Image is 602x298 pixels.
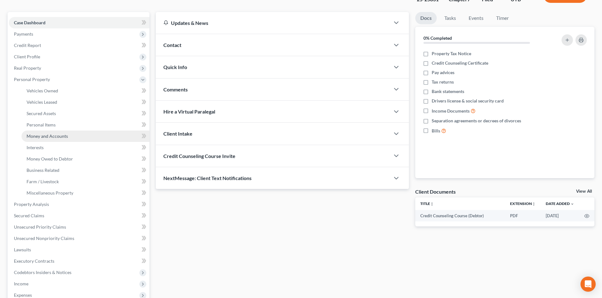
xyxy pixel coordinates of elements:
a: Docs [415,12,437,24]
span: Quick Info [163,64,187,70]
span: Real Property [14,65,41,71]
a: Farm / Livestock [21,176,149,187]
span: Hire a Virtual Paralegal [163,108,215,114]
a: View All [576,189,592,194]
td: PDF [505,210,541,221]
span: Contact [163,42,181,48]
span: Bank statements [432,88,464,95]
strong: 0% Completed [423,35,452,41]
span: Vehicles Leased [27,99,57,105]
a: Tasks [439,12,461,24]
a: Unsecured Priority Claims [9,221,149,233]
a: Secured Assets [21,108,149,119]
span: Income [14,281,28,286]
td: Credit Counseling Course (Debtor) [415,210,505,221]
span: Comments [163,86,188,92]
span: Unsecured Nonpriority Claims [14,236,74,241]
span: Vehicles Owned [27,88,58,93]
span: Tax returns [432,79,454,85]
span: Income Documents [432,108,470,114]
span: Unsecured Priority Claims [14,224,66,230]
span: Money and Accounts [27,133,68,139]
a: Timer [491,12,514,24]
a: Vehicles Owned [21,85,149,96]
span: Property Analysis [14,202,49,207]
a: Vehicles Leased [21,96,149,108]
span: NextMessage: Client Text Notifications [163,175,252,181]
div: Updates & News [163,20,382,26]
a: Property Analysis [9,199,149,210]
span: Interests [27,145,44,150]
div: Open Intercom Messenger [581,277,596,292]
a: Lawsuits [9,244,149,255]
span: Money Owed to Debtor [27,156,73,161]
td: [DATE] [541,210,579,221]
a: Money Owed to Debtor [21,153,149,165]
a: Extensionunfold_more [510,201,536,206]
span: Secured Assets [27,111,56,116]
a: Date Added expand_more [546,201,574,206]
span: Credit Counseling Certificate [432,60,488,66]
span: Property Tax Notice [432,50,471,57]
a: Titleunfold_more [420,201,434,206]
span: Pay advices [432,69,454,76]
span: Business Related [27,167,59,173]
span: Personal Items [27,122,56,127]
span: Miscellaneous Property [27,190,73,196]
span: Client Profile [14,54,40,59]
span: Drivers license & social security card [432,98,504,104]
a: Personal Items [21,119,149,131]
span: Lawsuits [14,247,31,252]
a: Secured Claims [9,210,149,221]
span: Expenses [14,292,32,298]
span: Client Intake [163,131,192,137]
span: Personal Property [14,77,50,82]
a: Miscellaneous Property [21,187,149,199]
span: Payments [14,31,33,37]
span: Bills [432,128,440,134]
a: Executory Contracts [9,255,149,267]
i: unfold_more [532,202,536,206]
a: Interests [21,142,149,153]
span: Credit Report [14,43,41,48]
span: Codebtors Insiders & Notices [14,270,71,275]
span: Credit Counseling Course Invite [163,153,235,159]
span: Case Dashboard [14,20,46,25]
a: Unsecured Nonpriority Claims [9,233,149,244]
a: Credit Report [9,40,149,51]
div: Client Documents [415,188,456,195]
span: Farm / Livestock [27,179,59,184]
span: Separation agreements or decrees of divorces [432,118,521,124]
a: Events [464,12,489,24]
span: Secured Claims [14,213,44,218]
a: Case Dashboard [9,17,149,28]
a: Money and Accounts [21,131,149,142]
i: unfold_more [430,202,434,206]
span: Executory Contracts [14,258,54,264]
a: Business Related [21,165,149,176]
i: expand_more [570,202,574,206]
